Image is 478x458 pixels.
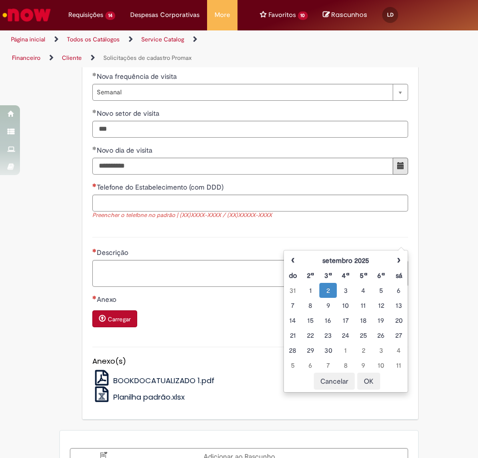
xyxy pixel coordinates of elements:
th: Sábado [390,268,408,283]
div: 10 September 2025 Wednesday [339,300,352,310]
div: 03 October 2025 Friday [375,345,387,355]
div: 11 October 2025 Saturday [393,360,405,370]
div: 04 September 2025 Thursday [357,285,370,295]
div: Preencher o telefone no padrão | (XX)XXXX-XXXX / (XX)XXXXX-XXXX [92,212,408,220]
div: 25 September 2025 Thursday [357,330,370,340]
a: Solicitações de cadastro Promax [103,54,192,62]
div: 21 September 2025 Sunday [286,330,299,340]
div: 31 August 2025 Sunday [286,285,299,295]
div: Escolher data [283,250,408,393]
div: 29 September 2025 Monday [304,345,316,355]
img: ServiceNow [1,5,52,25]
a: Todos os Catálogos [67,35,120,43]
div: 19 September 2025 Friday [375,315,387,325]
div: 18 September 2025 Thursday [357,315,370,325]
div: 15 September 2025 Monday [304,315,316,325]
div: 09 October 2025 Thursday [357,360,370,370]
div: 02 October 2025 Thursday [357,345,370,355]
div: 20 September 2025 Saturday [393,315,405,325]
div: 06 October 2025 Monday [304,360,316,370]
span: Anexo [97,295,118,304]
div: 07 September 2025 Sunday [286,300,299,310]
div: 30 September 2025 Tuesday [322,345,334,355]
th: Domingo [284,268,301,283]
button: Mostrar calendário para Novo dia de visita [393,158,408,175]
span: 10 [298,11,308,20]
a: No momento, sua lista de rascunhos tem 0 Itens [323,10,367,19]
div: 11 September 2025 Thursday [357,300,370,310]
div: 13 September 2025 Saturday [393,300,405,310]
input: Telefone do Estabelecimento (com DDD) [92,195,408,212]
div: 10 October 2025 Friday [375,360,387,370]
button: Cancelar [314,373,355,390]
a: Página inicial [11,35,45,43]
span: Semanal [97,84,388,100]
span: Obrigatório Preenchido [92,72,97,76]
div: 27 September 2025 Saturday [393,330,405,340]
span: Novo setor de visita [97,109,161,118]
span: 14 [105,11,115,20]
div: 14 September 2025 Sunday [286,315,299,325]
span: Favoritos [268,10,296,20]
span: Obrigatório Preenchido [92,146,97,150]
div: 03 September 2025 Wednesday [339,285,352,295]
span: Descrição [97,248,130,257]
button: OK [357,373,380,390]
span: Planilha padrão.xlsx [113,392,185,402]
input: Novo setor de visita [92,121,408,138]
th: Quarta-feira [337,268,354,283]
span: Telefone do Estabelecimento (com DDD) [97,183,226,192]
span: Rascunhos [331,10,367,19]
th: Mês anterior [284,253,301,268]
th: setembro 2025. Alternar mês [301,253,390,268]
th: Próximo mês [390,253,408,268]
span: Necessários [92,183,97,187]
a: Financeiro [12,54,40,62]
span: Necessários [92,248,97,252]
span: Novo dia de visita [97,146,154,155]
span: Nova frequência de visita [97,72,179,81]
input: Novo dia de visita 02 September 2025 Tuesday [92,158,393,175]
th: Segunda-feira [301,268,319,283]
th: Quinta-feira [355,268,372,283]
div: 26 September 2025 Friday [375,330,387,340]
div: 16 September 2025 Tuesday [322,315,334,325]
span: Necessários [92,295,97,299]
a: Cliente [62,54,82,62]
div: 08 October 2025 Wednesday [339,360,352,370]
div: 07 October 2025 Tuesday [322,360,334,370]
div: 02 September 2025 Tuesday [322,285,334,295]
div: 05 October 2025 Sunday [286,360,299,370]
div: 08 September 2025 Monday [304,300,316,310]
div: 09 September 2025 Tuesday [322,300,334,310]
div: 23 September 2025 Tuesday [322,330,334,340]
span: Requisições [68,10,103,20]
th: Terça-feira [319,268,337,283]
div: 01 September 2025 Monday [304,285,316,295]
textarea: Descrição [92,260,408,287]
span: LD [387,11,394,18]
div: 17 September 2025 Wednesday [339,315,352,325]
a: BOOKDOCATUALIZADO 1.pdf [92,375,215,386]
div: 28 September 2025 Sunday [286,345,299,355]
small: Carregar [108,315,131,323]
ul: Trilhas de página [7,30,232,67]
div: 05 September 2025 Friday [375,285,387,295]
span: More [215,10,230,20]
div: 12 September 2025 Friday [375,300,387,310]
div: 01 October 2025 Wednesday [339,345,352,355]
span: Obrigatório Preenchido [92,109,97,113]
a: Service Catalog [141,35,184,43]
span: Despesas Corporativas [130,10,200,20]
button: Carregar anexo de Anexo Required [92,310,137,327]
div: 24 September 2025 Wednesday [339,330,352,340]
h5: Anexo(s) [92,357,408,366]
a: Planilha padrão.xlsx [92,392,185,402]
th: Sexta-feira [372,268,390,283]
div: 04 October 2025 Saturday [393,345,405,355]
div: 06 September 2025 Saturday [393,285,405,295]
div: 22 September 2025 Monday [304,330,316,340]
span: BOOKDOCATUALIZADO 1.pdf [113,375,215,386]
